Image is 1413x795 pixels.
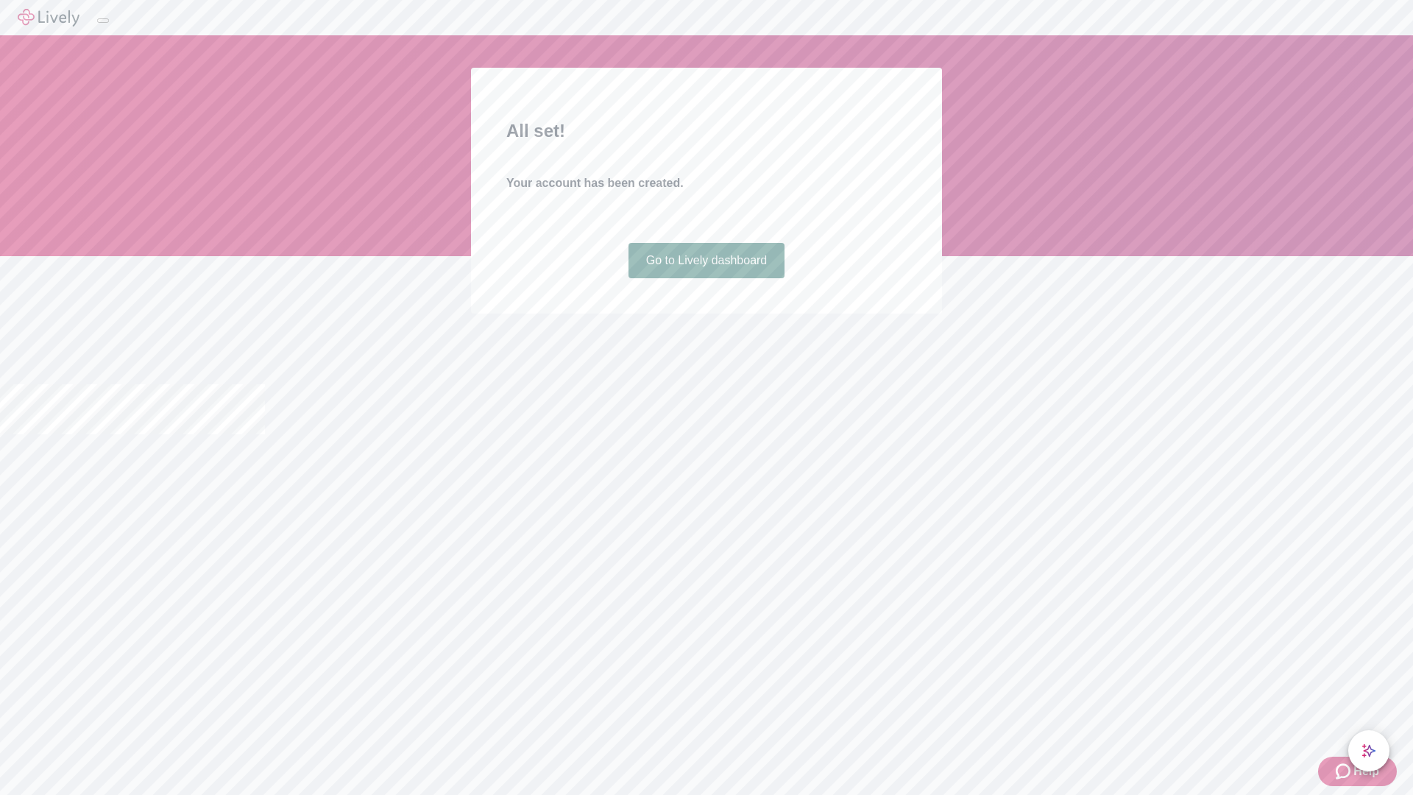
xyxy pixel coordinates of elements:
[18,9,79,26] img: Lively
[1318,757,1397,786] button: Zendesk support iconHelp
[506,174,907,192] h4: Your account has been created.
[97,18,109,23] button: Log out
[506,118,907,144] h2: All set!
[628,243,785,278] a: Go to Lively dashboard
[1336,763,1353,780] svg: Zendesk support icon
[1353,763,1379,780] span: Help
[1348,730,1389,771] button: chat
[1361,743,1376,758] svg: Lively AI Assistant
